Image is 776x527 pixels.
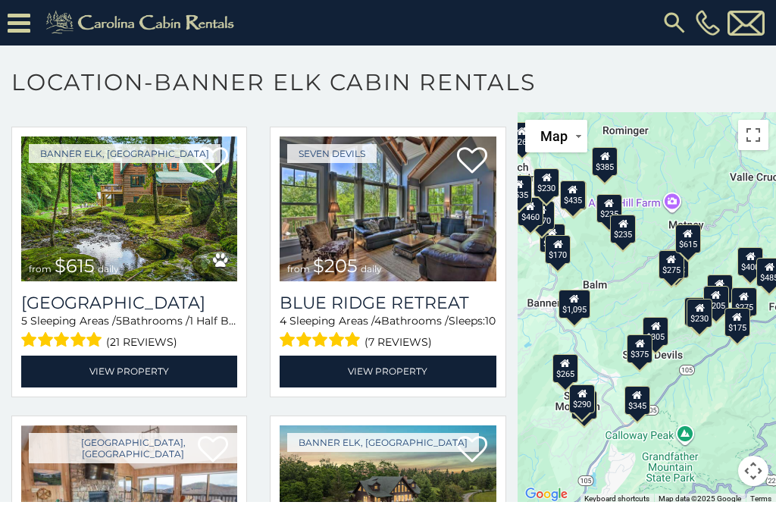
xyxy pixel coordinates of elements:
[593,146,618,175] div: $385
[738,456,768,486] button: Map camera controls
[738,246,764,275] div: $400
[540,128,568,144] span: Map
[374,314,381,328] span: 4
[611,215,637,243] div: $235
[627,334,652,362] div: $375
[684,297,710,326] div: $330
[21,136,237,281] a: Eagle Ridge Falls from $615 daily
[21,356,237,387] a: View Property
[571,390,597,419] div: $350
[643,316,669,345] div: $305
[533,168,559,197] div: $230
[584,494,649,504] button: Keyboard shortcuts
[546,234,571,263] div: $170
[361,263,382,274] span: daily
[21,314,27,328] span: 5
[189,314,258,328] span: 1 Half Baths /
[750,494,771,503] a: Terms
[692,10,724,36] a: [PHONE_NUMBER]
[561,181,587,210] div: $430
[703,286,729,315] div: $205
[559,290,590,318] div: $1,095
[485,314,496,328] span: 10
[280,314,286,328] span: 4
[525,120,587,152] button: Change map style
[521,485,571,504] a: Open this area in Google Maps (opens a new window)
[724,308,750,337] div: $175
[675,224,701,253] div: $615
[29,263,52,274] span: from
[106,332,177,352] span: (21 reviews)
[659,250,684,279] div: $275
[98,263,119,274] span: daily
[280,356,496,387] a: View Property
[287,433,479,452] a: Banner Elk, [GEOGRAPHIC_DATA]
[506,175,532,204] div: $535
[707,274,733,303] div: $400
[365,332,432,352] span: (7 reviews)
[313,255,358,277] span: $205
[280,136,496,281] img: Blue Ridge Retreat
[518,197,543,226] div: $460
[738,120,768,150] button: Toggle fullscreen view
[540,223,565,252] div: $300
[659,494,741,503] span: Map data ©2025 Google
[280,136,496,281] a: Blue Ridge Retreat from $205 daily
[457,146,487,177] a: Add to favorites
[624,385,650,414] div: $345
[116,314,122,328] span: 5
[29,433,237,463] a: [GEOGRAPHIC_DATA], [GEOGRAPHIC_DATA]
[38,8,247,38] img: Khaki-logo.png
[570,384,596,413] div: $290
[21,293,237,313] h3: Eagle Ridge Falls
[287,144,377,163] a: Seven Devils
[280,293,496,313] a: Blue Ridge Retreat
[731,287,757,316] div: $275
[529,201,555,230] div: $570
[55,255,95,277] span: $615
[560,180,586,209] div: $435
[521,485,571,504] img: Google
[661,9,688,36] img: search-regular.svg
[596,194,622,223] div: $235
[509,121,535,150] div: $265
[287,263,310,274] span: from
[21,136,237,281] img: Eagle Ridge Falls
[552,353,578,382] div: $265
[21,293,237,313] a: [GEOGRAPHIC_DATA]
[280,313,496,352] div: Sleeping Areas / Bathrooms / Sleeps:
[21,313,237,352] div: Sleeping Areas / Bathrooms / Sleeps:
[687,299,713,328] div: $230
[29,144,221,163] a: Banner Elk, [GEOGRAPHIC_DATA]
